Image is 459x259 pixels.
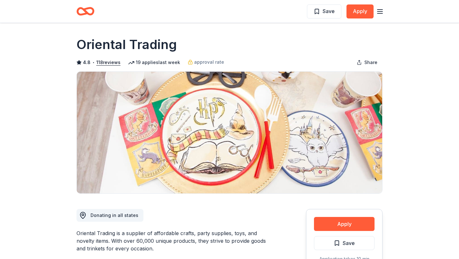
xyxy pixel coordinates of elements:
[83,59,91,66] span: 4.8
[343,239,355,247] span: Save
[352,56,382,69] button: Share
[76,4,94,19] a: Home
[314,217,375,231] button: Apply
[96,59,120,66] button: 118reviews
[128,59,180,66] div: 19 applies last week
[76,229,275,252] div: Oriental Trading is a supplier of affordable crafts, party supplies, toys, and novelty items. Wit...
[314,236,375,250] button: Save
[91,212,138,218] span: Donating in all states
[76,36,177,54] h1: Oriental Trading
[307,4,341,18] button: Save
[92,60,95,65] span: •
[77,72,382,193] img: Image for Oriental Trading
[194,58,224,66] span: approval rate
[323,7,335,15] span: Save
[346,4,374,18] button: Apply
[364,59,377,66] span: Share
[188,58,224,66] a: approval rate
